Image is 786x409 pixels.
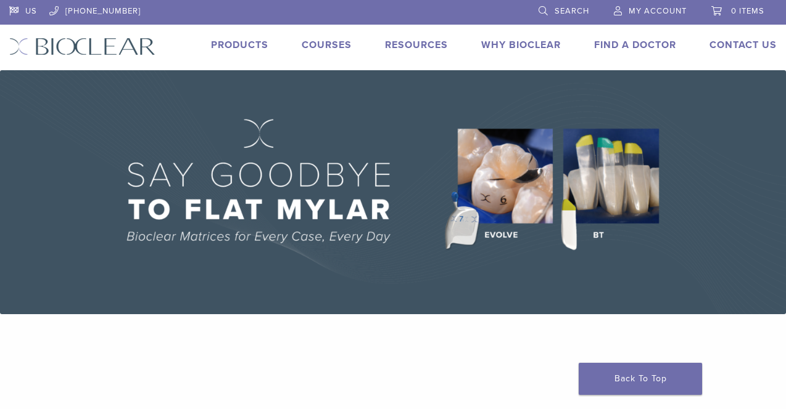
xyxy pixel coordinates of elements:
[302,39,352,51] a: Courses
[555,6,589,16] span: Search
[579,363,702,395] a: Back To Top
[629,6,687,16] span: My Account
[481,39,561,51] a: Why Bioclear
[731,6,764,16] span: 0 items
[211,39,268,51] a: Products
[9,38,155,55] img: Bioclear
[385,39,448,51] a: Resources
[594,39,676,51] a: Find A Doctor
[709,39,777,51] a: Contact Us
